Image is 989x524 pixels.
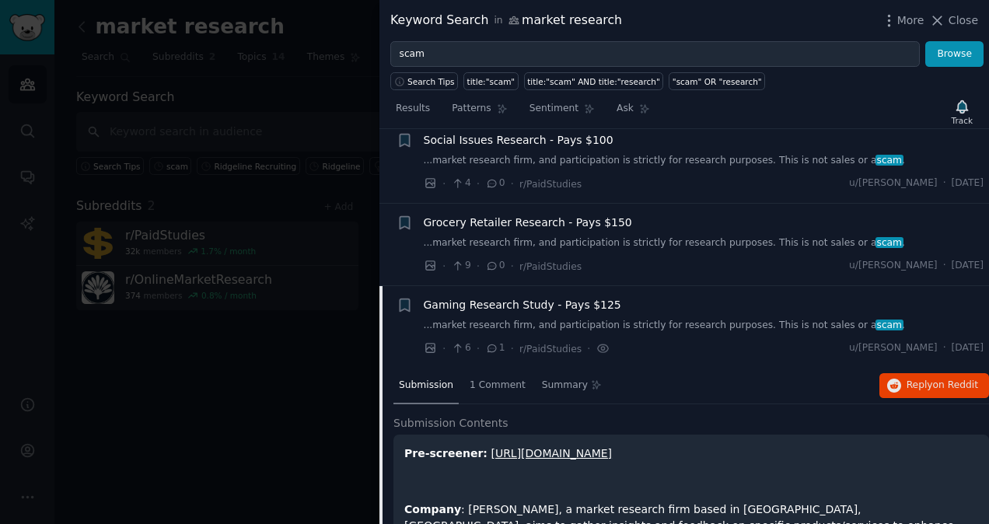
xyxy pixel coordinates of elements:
span: 1 [485,341,505,355]
a: Grocery Retailer Research - Pays $150 [424,215,632,231]
span: [DATE] [952,259,984,273]
button: Track [946,96,978,128]
div: Keyword Search market research [390,11,622,30]
span: scam [875,237,903,248]
span: Ask [617,102,634,116]
span: · [943,259,946,273]
span: · [511,341,514,357]
span: · [587,341,590,357]
a: title:"scam" [463,72,519,90]
span: [DATE] [952,176,984,190]
span: Summary [542,379,588,393]
span: u/[PERSON_NAME] [849,341,938,355]
div: "scam" OR "research" [673,76,762,87]
div: title:"scam" AND title:"research" [527,76,660,87]
span: More [897,12,924,29]
span: Sentiment [529,102,578,116]
span: r/PaidStudies [519,179,582,190]
span: scam [875,320,903,330]
button: Search Tips [390,72,458,90]
button: Close [929,12,978,29]
span: Results [396,102,430,116]
span: · [943,176,946,190]
a: Results [390,96,435,128]
a: Gaming Research Study - Pays $125 [424,297,621,313]
span: · [943,341,946,355]
span: 6 [451,341,470,355]
span: Search Tips [407,76,455,87]
a: Ask [611,96,655,128]
input: Try a keyword related to your business [390,41,920,68]
span: 0 [485,259,505,273]
span: Reply [907,379,978,393]
strong: Company [404,503,461,515]
div: Track [952,115,973,126]
span: Patterns [452,102,491,116]
a: ...market research firm, and participation is strictly for research purposes. This is not sales o... [424,154,984,168]
span: 1 Comment [470,379,526,393]
a: title:"scam" AND title:"research" [524,72,664,90]
span: · [442,341,446,357]
a: Patterns [446,96,512,128]
span: · [511,258,514,274]
span: · [511,176,514,192]
span: Close [949,12,978,29]
a: ...market research firm, and participation is strictly for research purposes. This is not sales o... [424,319,984,333]
a: "scam" OR "research" [669,72,765,90]
a: Sentiment [524,96,600,128]
div: title:"scam" [467,76,515,87]
a: [URL][DOMAIN_NAME] [491,447,612,459]
span: · [477,258,480,274]
span: 4 [451,176,470,190]
span: u/[PERSON_NAME] [849,176,938,190]
button: More [881,12,924,29]
span: · [477,176,480,192]
button: Replyon Reddit [879,373,989,398]
a: Social Issues Research - Pays $100 [424,132,613,148]
span: on Reddit [933,379,978,390]
span: r/PaidStudies [519,344,582,355]
a: ...market research firm, and participation is strictly for research purposes. This is not sales o... [424,236,984,250]
span: in [494,14,502,28]
span: scam [875,155,903,166]
span: 0 [485,176,505,190]
strong: Pre-screener: [404,447,488,459]
span: · [442,258,446,274]
span: Submission Contents [393,415,508,431]
span: · [442,176,446,192]
span: Submission [399,379,453,393]
span: r/PaidStudies [519,261,582,272]
span: 9 [451,259,470,273]
span: · [477,341,480,357]
button: Browse [925,41,984,68]
span: [DATE] [952,341,984,355]
span: u/[PERSON_NAME] [849,259,938,273]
